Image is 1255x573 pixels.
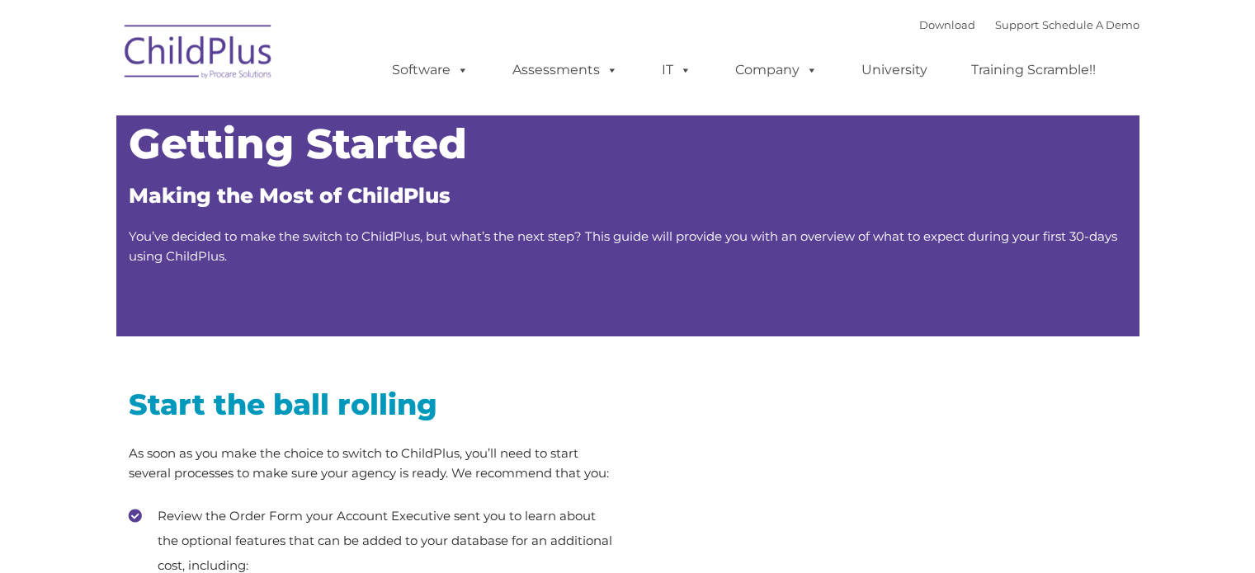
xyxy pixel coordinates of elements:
span: Getting Started [129,119,467,169]
a: Training Scramble!! [955,54,1112,87]
span: You’ve decided to make the switch to ChildPlus, but what’s the next step? This guide will provide... [129,228,1117,264]
img: ChildPlus by Procare Solutions [116,13,281,96]
p: As soon as you make the choice to switch to ChildPlus, you’ll need to start several processes to ... [129,444,616,483]
a: Schedule A Demo [1042,18,1139,31]
a: IT [645,54,708,87]
a: Support [995,18,1039,31]
a: Download [919,18,975,31]
a: University [845,54,944,87]
font: | [919,18,1139,31]
span: Making the Most of ChildPlus [129,183,451,208]
h2: Start the ball rolling [129,386,616,423]
a: Company [719,54,834,87]
a: Software [375,54,485,87]
a: Assessments [496,54,635,87]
